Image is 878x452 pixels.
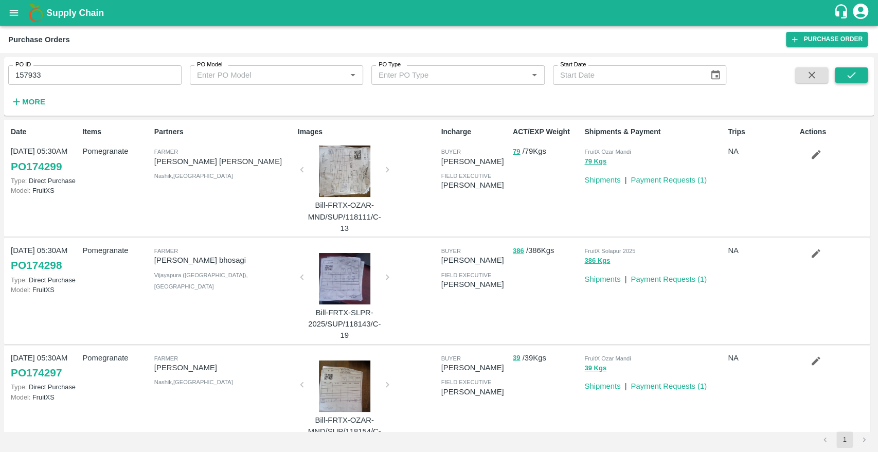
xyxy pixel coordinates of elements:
[441,386,508,397] p: [PERSON_NAME]
[11,186,78,195] p: FruitXS
[620,376,626,392] div: |
[11,187,30,194] span: Model:
[620,269,626,285] div: |
[82,352,150,364] p: Pomegranate
[441,149,460,155] span: buyer
[513,146,520,158] button: 79
[441,255,508,266] p: [PERSON_NAME]
[11,383,27,391] span: Type:
[11,146,78,157] p: [DATE] 05:30AM
[306,200,383,234] p: Bill-FRTX-OZAR-MND/SUP/118111/C-13
[46,6,833,20] a: Supply Chain
[154,362,294,373] p: [PERSON_NAME]
[584,275,620,283] a: Shipments
[197,61,223,69] label: PO Model
[154,149,178,155] span: Farmer
[786,32,868,47] a: Purchase Order
[346,68,360,82] button: Open
[11,245,78,256] p: [DATE] 05:30AM
[584,176,620,184] a: Shipments
[46,8,104,18] b: Supply Chain
[441,156,508,167] p: [PERSON_NAME]
[154,255,294,266] p: [PERSON_NAME] bhosagi
[154,355,178,361] span: Farmer
[631,382,707,390] a: Payment Requests (1)
[836,431,853,448] button: page 1
[800,126,867,137] p: Actions
[441,173,491,179] span: field executive
[851,2,870,24] div: account of current user
[154,173,233,179] span: Nashik , [GEOGRAPHIC_DATA]
[584,355,631,361] span: FruitX Ozar Mandi
[441,355,460,361] span: buyer
[441,362,508,373] p: [PERSON_NAME]
[631,275,707,283] a: Payment Requests (1)
[441,379,491,385] span: field executive
[11,276,27,284] span: Type:
[8,65,182,85] input: Enter PO ID
[584,248,635,254] span: FruitX Solapur 2025
[11,393,30,401] span: Model:
[513,352,520,364] button: 39
[298,126,437,137] p: Images
[154,379,233,385] span: Nashik , [GEOGRAPHIC_DATA]
[26,3,46,23] img: logo
[620,170,626,186] div: |
[513,245,580,257] p: / 386 Kgs
[513,146,580,157] p: / 79 Kgs
[8,93,48,111] button: More
[11,256,62,275] a: PO174298
[11,157,62,176] a: PO174299
[631,176,707,184] a: Payment Requests (1)
[379,61,401,69] label: PO Type
[8,33,70,46] div: Purchase Orders
[11,275,78,285] p: Direct Purchase
[584,126,724,137] p: Shipments & Payment
[11,126,78,137] p: Date
[374,68,511,82] input: Enter PO Type
[513,245,524,257] button: 386
[306,414,383,449] p: Bill-FRTX-OZAR-MND/SUP/118154/C-29
[441,179,508,191] p: [PERSON_NAME]
[11,177,27,185] span: Type:
[154,156,294,167] p: [PERSON_NAME] [PERSON_NAME]
[11,286,30,294] span: Model:
[11,382,78,392] p: Direct Purchase
[11,392,78,402] p: FruitXS
[584,255,610,267] button: 386 Kgs
[441,272,491,278] span: field executive
[833,4,851,22] div: customer-support
[15,61,31,69] label: PO ID
[728,146,795,157] p: NA
[528,68,541,82] button: Open
[584,363,606,374] button: 39 Kgs
[441,126,508,137] p: Incharge
[154,272,248,290] span: Vijayapura ([GEOGRAPHIC_DATA]) , [GEOGRAPHIC_DATA]
[154,248,178,254] span: Farmer
[82,126,150,137] p: Items
[441,248,460,254] span: buyer
[11,176,78,186] p: Direct Purchase
[584,149,631,155] span: FruitX Ozar Mandi
[513,352,580,364] p: / 39 Kgs
[82,245,150,256] p: Pomegranate
[584,156,606,168] button: 79 Kgs
[706,65,725,85] button: Choose date
[11,352,78,364] p: [DATE] 05:30AM
[193,68,330,82] input: Enter PO Model
[11,364,62,382] a: PO174297
[11,285,78,295] p: FruitXS
[728,245,795,256] p: NA
[728,352,795,364] p: NA
[815,431,874,448] nav: pagination navigation
[154,126,294,137] p: Partners
[513,126,580,137] p: ACT/EXP Weight
[22,98,45,106] strong: More
[553,65,702,85] input: Start Date
[584,382,620,390] a: Shipments
[441,279,508,290] p: [PERSON_NAME]
[728,126,795,137] p: Trips
[306,307,383,341] p: Bill-FRTX-SLPR-2025/SUP/118143/C-19
[2,1,26,25] button: open drawer
[82,146,150,157] p: Pomegranate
